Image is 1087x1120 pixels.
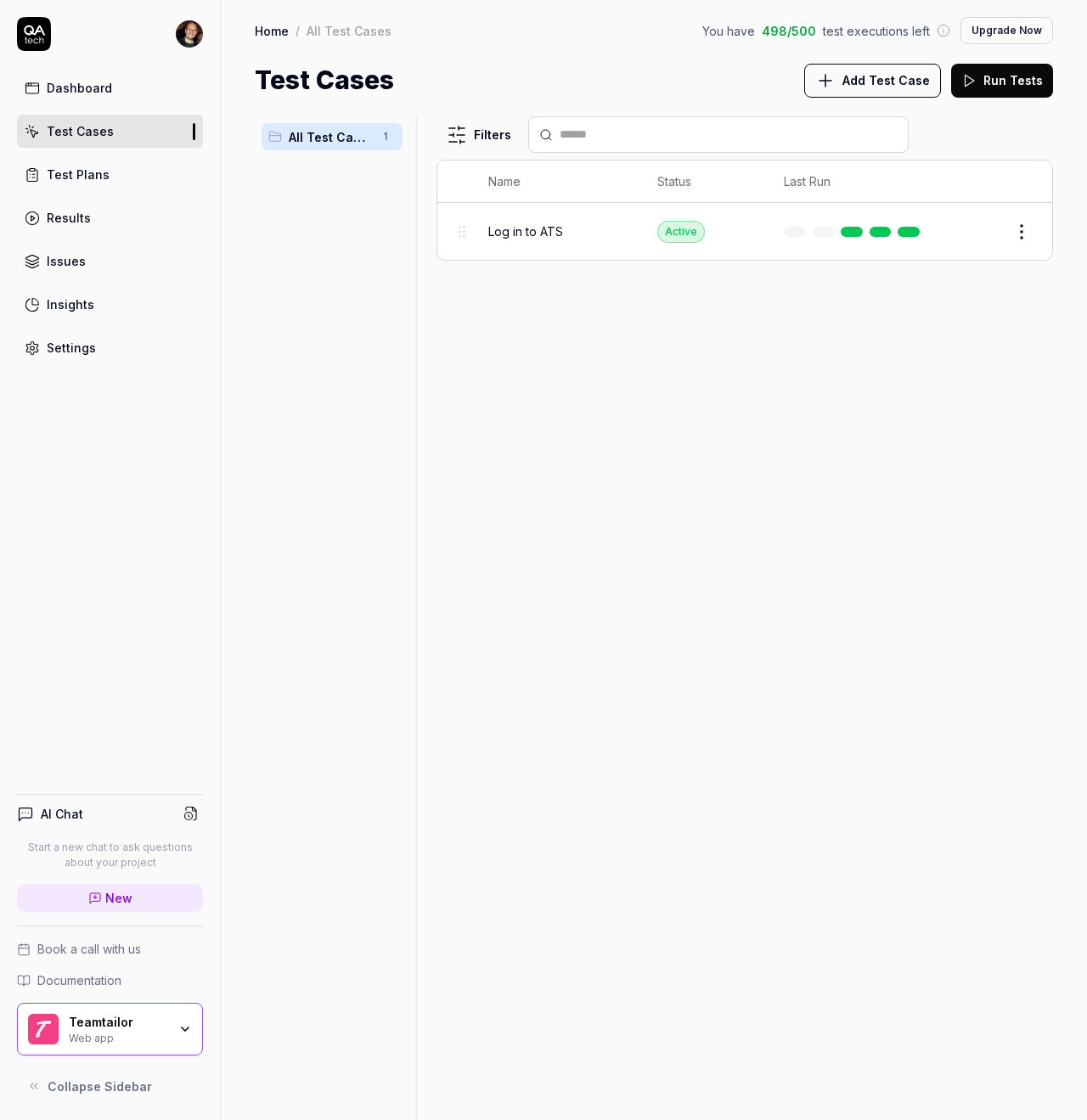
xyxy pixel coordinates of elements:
span: Log in to ATS [488,222,563,240]
div: Settings [47,339,96,357]
button: Run Tests [951,64,1053,98]
span: You have [702,22,755,40]
span: 1 [375,127,396,147]
a: Documentation [17,971,203,989]
div: Test Plans [47,166,110,183]
div: / [296,22,300,39]
a: Home [255,22,289,39]
p: Start a new chat to ask questions about your project [17,840,203,870]
span: Book a call with us [37,940,141,958]
th: Last Run [767,160,943,203]
span: All Test Cases [289,128,372,146]
h4: AI Chat [41,805,83,823]
img: 640a12a1-878b-41e2-8de5-7a2ff01656f4.jpg [176,20,203,48]
div: Dashboard [47,79,112,97]
a: Test Cases [17,115,203,148]
span: test executions left [823,22,930,40]
span: New [105,889,132,907]
div: Issues [47,252,86,270]
div: Web app [69,1030,167,1044]
a: Insights [17,288,203,321]
span: Collapse Sidebar [48,1078,152,1095]
a: Dashboard [17,71,203,104]
button: Upgrade Now [960,17,1053,44]
a: Settings [17,331,203,364]
button: Teamtailor LogoTeamtailorWeb app [17,1003,203,1055]
div: Test Cases [47,122,114,140]
div: Insights [47,295,94,313]
tr: Log in to ATSActive [437,203,1052,260]
a: Issues [17,245,203,278]
div: Active [657,221,705,243]
a: Results [17,201,203,234]
th: Name [471,160,640,203]
span: 498 / 500 [762,22,816,40]
a: Test Plans [17,158,203,191]
a: New [17,884,203,912]
button: Add Test Case [804,64,941,98]
img: Teamtailor Logo [28,1014,59,1044]
th: Status [640,160,767,203]
div: Results [47,209,91,227]
button: Collapse Sidebar [17,1069,203,1103]
div: Teamtailor [69,1015,167,1030]
span: Documentation [37,971,121,989]
div: All Test Cases [307,22,391,39]
a: Book a call with us [17,940,203,958]
h1: Test Cases [255,61,394,99]
span: Add Test Case [842,71,930,89]
button: Filters [436,118,521,152]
